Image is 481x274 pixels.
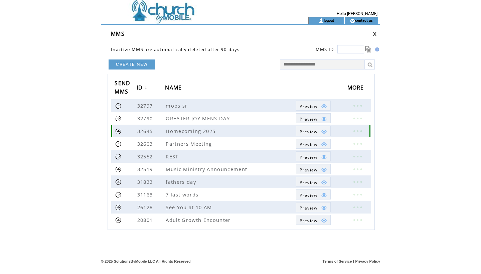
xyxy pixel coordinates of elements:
[296,151,330,161] a: Preview
[321,192,327,198] img: eye.png
[321,103,327,109] img: eye.png
[165,82,185,94] a: NAME
[300,218,317,224] span: Show MMS preview
[296,164,330,174] a: Preview
[319,18,324,23] img: account_icon.gif
[101,259,191,263] span: © 2025 SolutionsByMobile LLC All Rights Reserved
[296,113,330,123] a: Preview
[296,215,330,225] a: Preview
[137,140,155,147] span: 32603
[137,82,149,94] a: ID↓
[300,154,317,160] span: Show MMS preview
[296,101,330,111] a: Preview
[137,82,145,95] span: ID
[137,102,155,109] span: 32797
[115,78,130,99] span: SEND MMS
[166,128,217,134] span: Homecoming 2025
[323,259,352,263] a: Terms of Service
[300,142,317,147] span: Show MMS preview
[166,153,180,160] span: REST
[373,47,379,51] img: help.gif
[165,82,183,95] span: NAME
[300,167,317,173] span: Show MMS preview
[111,46,239,52] span: Inactive MMS are automatically deleted after 90 days
[300,180,317,185] span: Show MMS preview
[137,128,155,134] span: 32645
[296,189,330,199] a: Preview
[137,191,155,198] span: 31163
[166,217,232,223] span: Adult Growth Encounter
[300,129,317,135] span: Show MMS preview
[353,259,354,263] span: |
[321,129,327,135] img: eye.png
[296,139,330,149] a: Preview
[296,126,330,136] a: Preview
[321,205,327,211] img: eye.png
[166,178,198,185] span: fathers day
[300,116,317,122] span: Show MMS preview
[355,18,373,22] a: contact us
[166,115,231,122] span: GREATER JOY MENS DAY
[300,104,317,109] span: Show MMS preview
[137,166,155,172] span: 32519
[111,30,125,37] span: MMS
[321,167,327,173] img: eye.png
[300,192,317,198] span: Show MMS preview
[321,179,327,185] img: eye.png
[321,116,327,122] img: eye.png
[296,202,330,212] a: Preview
[137,217,155,223] span: 20801
[300,205,317,211] span: Show MMS preview
[137,115,155,122] span: 32790
[321,141,327,147] img: eye.png
[166,166,249,172] span: Music Ministry Announcement
[166,140,213,147] span: Partners Meeting
[316,46,336,52] span: MMS ID:
[350,18,355,23] img: contact_us_icon.gif
[137,204,155,211] span: 26128
[324,18,334,22] a: logout
[355,259,380,263] a: Privacy Policy
[109,59,155,70] a: CREATE NEW
[166,102,189,109] span: mobs sr
[296,177,330,187] a: Preview
[321,218,327,224] img: eye.png
[337,11,377,16] span: Hello [PERSON_NAME]
[166,191,200,198] span: 7 last words
[347,82,366,95] span: MORE
[137,153,155,160] span: 32552
[321,154,327,160] img: eye.png
[137,178,155,185] span: 31833
[166,204,213,211] span: See You at 10 AM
